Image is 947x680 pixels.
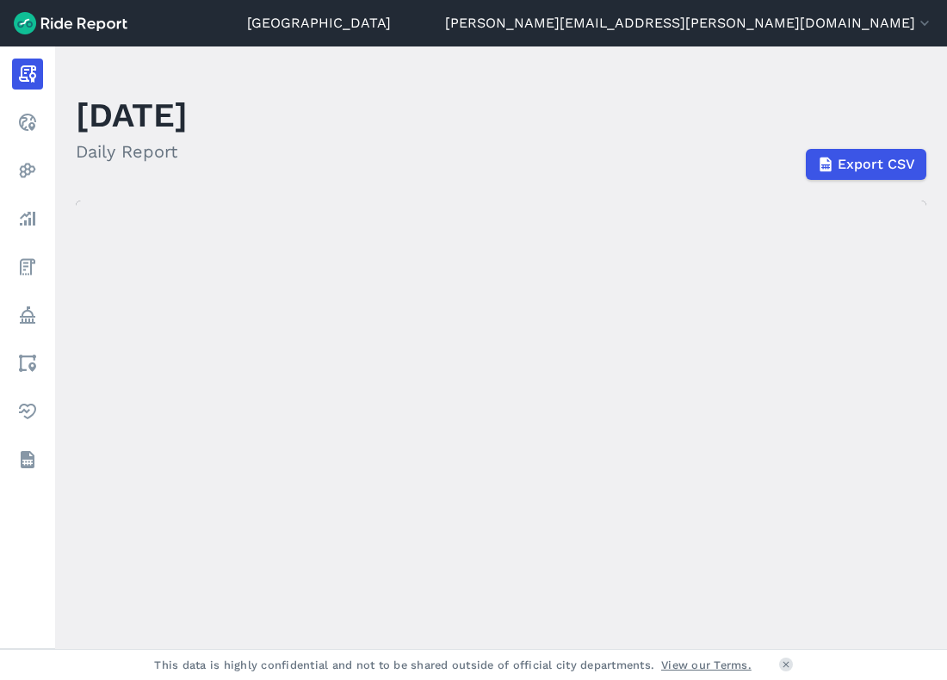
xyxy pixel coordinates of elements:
h2: Daily Report [76,139,188,164]
a: Areas [12,348,43,379]
a: [GEOGRAPHIC_DATA] [247,13,391,34]
a: Datasets [12,444,43,475]
img: Ride Report [14,12,127,34]
a: Health [12,396,43,427]
a: Analyze [12,203,43,234]
a: Heatmaps [12,155,43,186]
button: Export CSV [806,149,926,180]
span: Export CSV [838,154,915,175]
a: View our Terms. [661,657,752,673]
a: Report [12,59,43,90]
a: Policy [12,300,43,331]
h1: [DATE] [76,91,188,139]
a: Realtime [12,107,43,138]
button: [PERSON_NAME][EMAIL_ADDRESS][PERSON_NAME][DOMAIN_NAME] [445,13,933,34]
a: Fees [12,251,43,282]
